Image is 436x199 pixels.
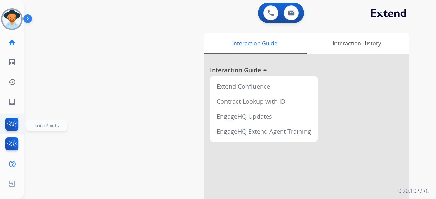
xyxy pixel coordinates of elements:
div: Extend Confluence [213,79,315,94]
div: Interaction Guide [204,33,305,54]
div: Contract Lookup with ID [213,94,315,109]
p: 0.20.1027RC [398,187,429,195]
div: Interaction History [305,33,409,54]
div: EngageHQ Extend Agent Training [213,124,315,139]
mat-icon: inbox [8,98,16,106]
img: avatar [2,10,21,29]
div: EngageHQ Updates [213,109,315,124]
mat-icon: history [8,78,16,86]
mat-icon: list_alt [8,58,16,66]
mat-icon: home [8,38,16,47]
span: FocalPoints [35,122,59,129]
